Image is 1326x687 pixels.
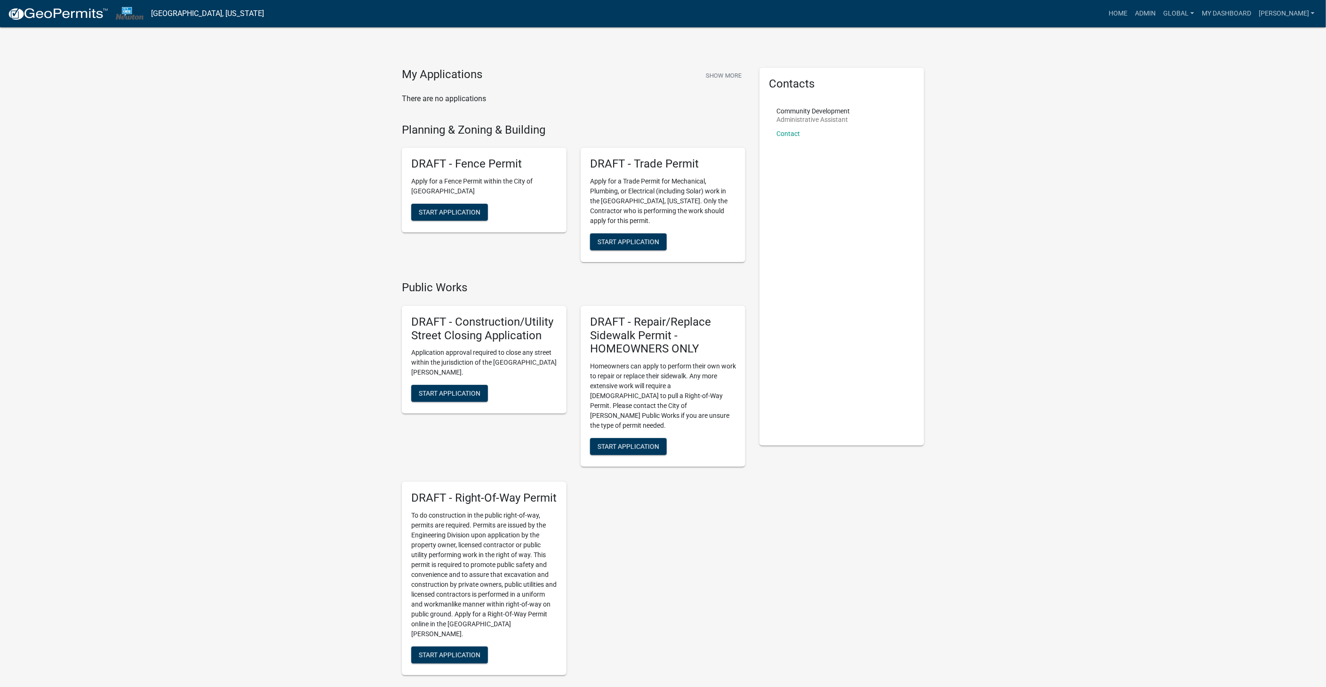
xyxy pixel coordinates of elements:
[151,6,264,22] a: [GEOGRAPHIC_DATA], [US_STATE]
[411,491,557,505] h5: DRAFT - Right-Of-Way Permit
[598,238,659,246] span: Start Application
[402,281,745,295] h4: Public Works
[590,233,667,250] button: Start Application
[702,68,745,83] button: Show More
[419,208,480,216] span: Start Application
[776,116,850,123] p: Administrative Assistant
[590,438,667,455] button: Start Application
[411,385,488,402] button: Start Application
[116,7,144,20] img: City of Newton, Iowa
[411,315,557,343] h5: DRAFT - Construction/Utility Street Closing Application
[419,651,480,659] span: Start Application
[402,123,745,137] h4: Planning & Zoning & Building
[419,390,480,397] span: Start Application
[776,108,850,114] p: Community Development
[1105,5,1132,23] a: Home
[1132,5,1160,23] a: Admin
[1255,5,1318,23] a: [PERSON_NAME]
[411,176,557,196] p: Apply for a Fence Permit within the City of [GEOGRAPHIC_DATA]
[411,647,488,663] button: Start Application
[598,443,659,450] span: Start Application
[402,68,482,82] h4: My Applications
[776,130,800,137] a: Contact
[411,157,557,171] h5: DRAFT - Fence Permit
[411,204,488,221] button: Start Application
[411,511,557,639] p: To do construction in the public right-of-way, permits are required. Permits are issued by the En...
[411,348,557,377] p: Application approval required to close any street within the jurisdiction of the [GEOGRAPHIC_DATA...
[590,361,736,431] p: Homeowners can apply to perform their own work to repair or replace their sidewalk. Any more exte...
[590,315,736,356] h5: DRAFT - Repair/Replace Sidewalk Permit - HOMEOWNERS ONLY
[769,77,915,91] h5: Contacts
[590,176,736,226] p: Apply for a Trade Permit for Mechanical, Plumbing, or Electrical (including Solar) work in the [G...
[1198,5,1255,23] a: My Dashboard
[402,93,745,104] p: There are no applications
[1160,5,1198,23] a: Global
[590,157,736,171] h5: DRAFT - Trade Permit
